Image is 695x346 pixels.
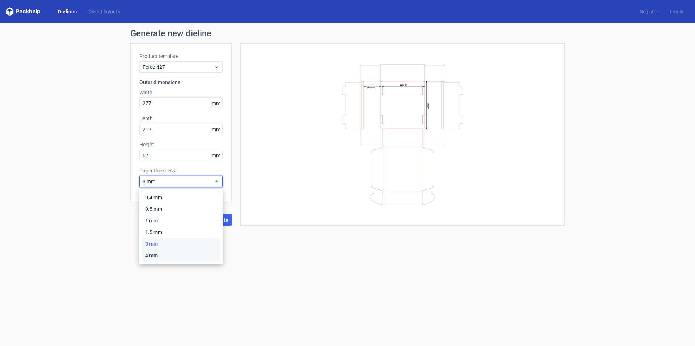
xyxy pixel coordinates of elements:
a: Diecut layouts [83,8,126,15]
span: mm [210,124,222,135]
span: 3 mm [143,178,214,185]
a: Log in [664,8,689,15]
h3: Outer dimensions [139,79,223,86]
text: Height [367,86,375,89]
h1: Generate new dieline [130,29,565,38]
a: Dielines [52,8,83,15]
label: Height [139,141,223,148]
label: Depth [139,115,223,122]
div: 4 mm [142,250,220,261]
label: Product template [139,53,223,60]
label: Width [139,89,223,96]
div: 3 mm [142,238,220,250]
div: 1 mm [142,215,220,226]
text: Depth [426,103,429,109]
a: Register [634,8,664,15]
span: Fefco 427 [143,63,214,71]
span: mm [210,150,222,161]
label: Paper thickness [139,167,223,174]
div: 0.4 mm [142,192,220,203]
div: 0.5 mm [142,203,220,215]
span: mm [210,98,222,109]
div: 1.5 mm [142,226,220,238]
text: Width [400,83,407,86]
